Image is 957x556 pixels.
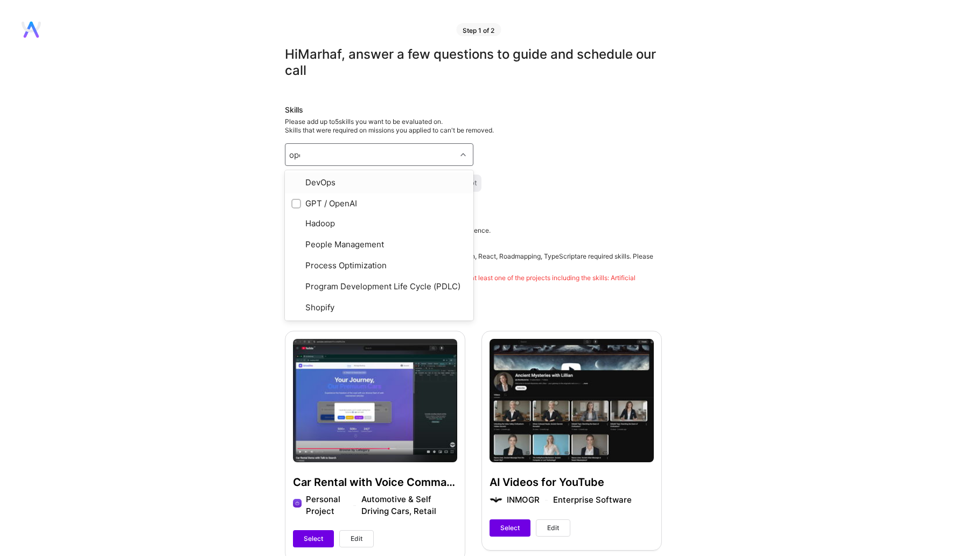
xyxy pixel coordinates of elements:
div: Program Development Life Cycle (PDLC) [291,281,467,293]
div: Hi Marhaf , answer a few questions to guide and schedule our call [285,46,662,79]
div: Shopify [291,302,467,314]
div: GPT / OpenAI [291,198,467,209]
div: Please make sure that at least two projects are selected, with at least one of the projects inclu... [285,274,662,291]
div: Please select projects that best represent your skills and experience. Be prepared to discuss the... [285,226,662,291]
button: Edit [536,519,570,537]
span: Select [304,534,323,544]
span: Edit [547,523,559,533]
div: DevOps [291,177,467,189]
button: Select [490,519,530,537]
div: People Management [291,239,467,251]
span: Select [500,523,520,533]
span: Skills that were required on missions you applied to can't be removed. [285,126,494,134]
div: Skills [285,105,662,115]
div: Step 1 of 2 [456,23,501,36]
button: Select [293,530,334,547]
span: Edit [351,534,362,544]
div: Please add up to 5 skills you want to be evaluated on. [285,117,662,135]
i: icon Chevron [460,152,466,157]
button: Edit [339,530,374,547]
div: Process Optimization [291,260,467,272]
div: Hadoop [291,218,467,230]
